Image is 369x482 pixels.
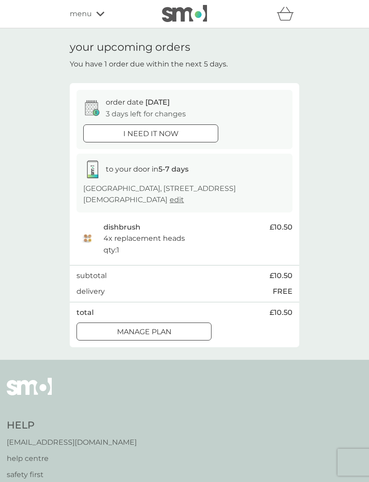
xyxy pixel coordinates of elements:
[70,58,228,70] p: You have 1 order due within the next 5 days.
[277,5,299,23] div: basket
[76,307,94,318] p: total
[106,108,186,120] p: 3 days left for changes
[170,195,184,204] a: edit
[145,98,170,106] span: [DATE]
[7,437,137,448] a: [EMAIL_ADDRESS][DOMAIN_NAME]
[106,165,189,173] span: to your door in
[106,97,170,108] p: order date
[7,419,137,433] h4: Help
[70,8,92,20] span: menu
[70,41,190,54] h1: your upcoming orders
[270,270,292,282] span: £10.50
[76,270,107,282] p: subtotal
[76,286,105,297] p: delivery
[76,323,211,340] button: Manage plan
[273,286,292,297] p: FREE
[7,378,52,408] img: smol
[158,165,189,173] strong: 5-7 days
[83,124,218,142] button: i need it now
[162,5,207,22] img: smol
[123,128,179,140] p: i need it now
[7,453,137,464] a: help centre
[7,469,137,481] a: safety first
[103,221,140,233] p: dishbrush
[103,233,185,244] p: 4x replacement heads
[103,244,119,256] p: qty : 1
[117,326,171,338] p: Manage plan
[83,183,286,206] p: [GEOGRAPHIC_DATA], [STREET_ADDRESS][DEMOGRAPHIC_DATA]
[270,221,292,233] span: £10.50
[270,307,292,318] span: £10.50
